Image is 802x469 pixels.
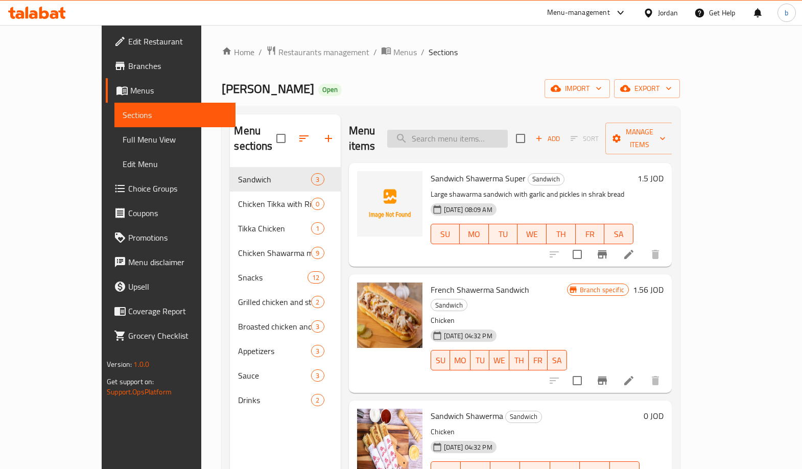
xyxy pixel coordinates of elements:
span: Branches [128,60,227,72]
div: Grilled chicken and stuffed chicken [238,296,311,308]
span: b [785,7,788,18]
span: Sort sections [292,126,316,151]
button: WE [517,224,547,244]
div: items [311,296,324,308]
a: Menus [381,45,417,59]
a: Choice Groups [106,176,235,201]
span: Select all sections [270,128,292,149]
span: Full Menu View [123,133,227,146]
span: Menus [393,46,417,58]
span: Edit Menu [123,158,227,170]
a: Menu disclaimer [106,250,235,274]
span: FR [533,353,544,368]
span: Sandwich Shawerma [431,408,503,424]
span: Promotions [128,231,227,244]
button: delete [643,242,668,267]
span: MO [454,353,466,368]
li: / [421,46,424,58]
span: Snacks [238,271,308,284]
button: import [545,79,610,98]
a: Coupons [106,201,235,225]
div: Open [318,84,342,96]
h6: 1.56 JOD [633,283,664,297]
span: Select section first [564,131,605,147]
span: Coupons [128,207,227,219]
div: Sandwich [431,299,467,311]
span: 2 [312,395,323,405]
div: items [311,222,324,235]
div: Appetizers3 [230,339,340,363]
div: Snacks12 [230,265,340,290]
button: Add [531,131,564,147]
span: FR [580,227,601,242]
span: SA [552,353,562,368]
a: Promotions [106,225,235,250]
span: Edit Restaurant [128,35,227,48]
h6: 1.5 JOD [638,171,664,185]
div: Jordan [658,7,678,18]
a: Home [222,46,254,58]
span: MO [464,227,485,242]
nav: breadcrumb [222,45,680,59]
div: items [311,369,324,382]
span: Broasted chicken and crispy chicken [238,320,311,333]
button: delete [643,368,668,393]
a: Edit menu item [623,374,635,387]
div: Sauce3 [230,363,340,388]
span: Sections [123,109,227,121]
span: TU [475,353,485,368]
p: Chicken [431,314,567,327]
a: Edit Restaurant [106,29,235,54]
span: 1.0.0 [133,358,149,371]
a: Edit Menu [114,152,235,176]
button: export [614,79,680,98]
button: SA [548,350,567,370]
span: Version: [107,358,132,371]
button: Branch-specific-item [590,242,615,267]
span: Appetizers [238,345,311,357]
span: 1 [312,224,323,233]
span: Select to update [567,244,588,265]
span: [DATE] 04:32 PM [440,331,497,341]
a: Branches [106,54,235,78]
span: 2 [312,297,323,307]
span: [PERSON_NAME] [222,77,314,100]
div: items [311,394,324,406]
span: Sandwich Shawerma Super [431,171,526,186]
div: items [311,198,324,210]
li: / [258,46,262,58]
button: MO [460,224,489,244]
li: / [373,46,377,58]
nav: Menu sections [230,163,340,416]
p: Chicken [431,426,640,438]
span: 3 [312,371,323,381]
a: Grocery Checklist [106,323,235,348]
span: 0 [312,199,323,209]
span: Choice Groups [128,182,227,195]
div: Drinks [238,394,311,406]
h2: Menu sections [234,123,276,154]
div: Grilled chicken and stuffed chicken2 [230,290,340,314]
span: Select to update [567,370,588,391]
img: French Shawerma Sandwich [357,283,422,348]
a: Support.OpsPlatform [107,385,172,398]
span: Upsell [128,280,227,293]
span: [DATE] 08:09 AM [440,205,497,215]
img: Sandwich Shawerma Super [357,171,422,237]
button: FR [529,350,548,370]
span: Sandwich [238,173,311,185]
span: Select section [510,128,531,149]
div: Menu-management [547,7,610,19]
div: Chicken Shawarma meals [238,247,311,259]
span: Sections [429,46,458,58]
span: Menus [130,84,227,97]
span: 12 [308,273,323,283]
span: import [553,82,602,95]
button: TU [489,224,518,244]
div: items [311,320,324,333]
button: SU [431,224,460,244]
span: WE [522,227,542,242]
div: Sauce [238,369,311,382]
div: Chicken Shawarma meals9 [230,241,340,265]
